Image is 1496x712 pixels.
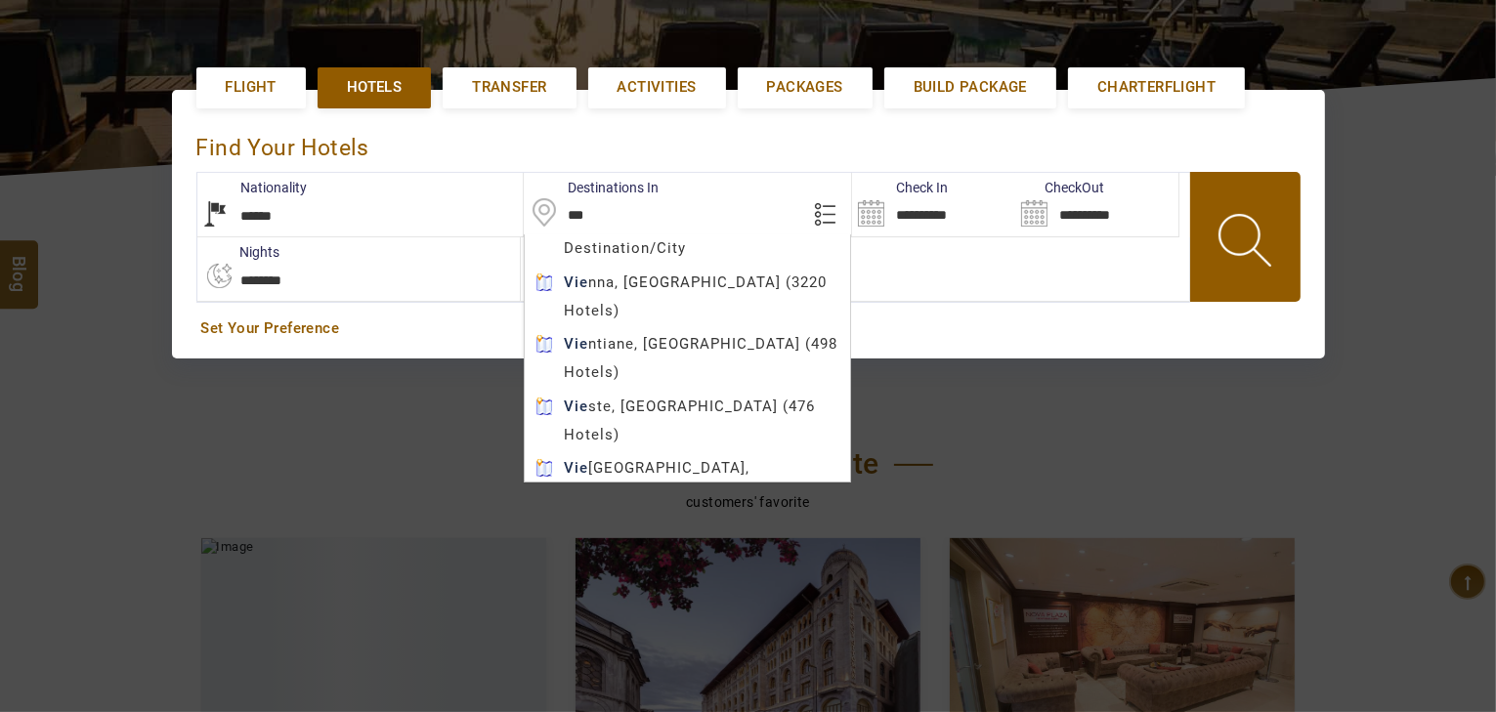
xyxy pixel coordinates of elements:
span: Charterflight [1097,77,1216,98]
div: Find Your Hotels [196,114,1301,172]
label: Rooms [521,242,608,262]
b: Vie [564,459,588,477]
div: nna, [GEOGRAPHIC_DATA] (3220 Hotels) [525,269,850,325]
div: [GEOGRAPHIC_DATA], [GEOGRAPHIC_DATA] (137 Hotels) [525,454,850,511]
b: Vie [564,398,588,415]
span: Flight [226,77,277,98]
a: Flight [196,67,306,107]
label: CheckOut [1015,178,1104,197]
label: Destinations In [524,178,659,197]
span: Activities [618,77,697,98]
b: Vie [564,273,588,291]
span: Packages [767,77,843,98]
span: Transfer [472,77,546,98]
a: Hotels [318,67,431,107]
span: Build Package [914,77,1027,98]
a: Activities [588,67,726,107]
b: Vie [564,335,588,353]
div: ntiane, [GEOGRAPHIC_DATA] (498 Hotels) [525,330,850,387]
a: Transfer [443,67,576,107]
label: Check In [852,178,948,197]
a: Build Package [884,67,1056,107]
input: Search [1015,173,1178,236]
a: Charterflight [1068,67,1245,107]
div: ste, [GEOGRAPHIC_DATA] (476 Hotels) [525,393,850,449]
div: Destination/City [525,234,850,263]
a: Set Your Preference [201,318,1296,339]
label: nights [196,242,280,262]
label: Nationality [197,178,308,197]
a: Packages [738,67,873,107]
span: Hotels [347,77,402,98]
input: Search [852,173,1015,236]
